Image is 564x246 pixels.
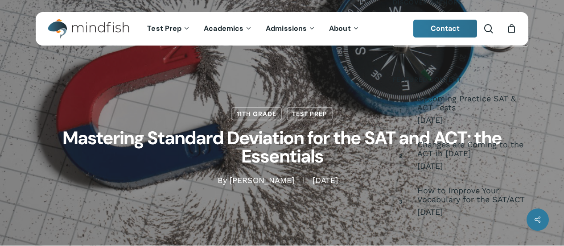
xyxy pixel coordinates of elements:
[140,25,197,33] a: Test Prep
[259,25,322,33] a: Admissions
[36,12,528,46] header: Main Menu
[230,175,294,184] a: [PERSON_NAME]
[147,24,181,33] span: Test Prep
[322,25,366,33] a: About
[393,71,528,88] h4: Featured Content
[329,24,351,33] span: About
[417,140,528,171] a: Changes are Coming to the ACT in [DATE] [DATE]
[413,20,478,38] a: Contact
[362,180,552,233] iframe: Chatbot
[197,25,259,33] a: Academics
[506,24,516,33] a: Cart
[417,115,528,125] span: [DATE]
[431,24,460,33] span: Contact
[303,177,347,183] span: [DATE]
[287,107,333,121] a: Test Prep
[393,22,528,46] span: Select an Author
[417,161,528,171] span: [DATE]
[218,177,227,183] span: By
[140,12,366,46] nav: Main Menu
[59,121,505,175] h1: Mastering Standard Deviation for the SAT and ACT: the Essentials
[417,140,528,158] span: Changes are Coming to the ACT in [DATE]
[417,94,528,125] a: Upcoming Practice SAT & ACT Tests [DATE]
[417,94,528,112] span: Upcoming Practice SAT & ACT Tests
[204,24,243,33] span: Academics
[231,107,282,121] a: 11th Grade
[266,24,307,33] span: Admissions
